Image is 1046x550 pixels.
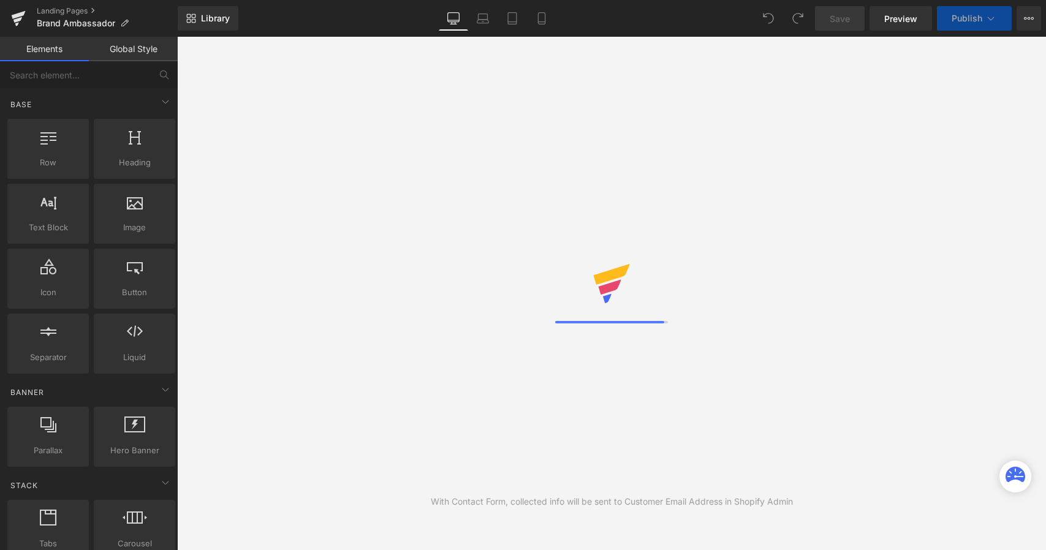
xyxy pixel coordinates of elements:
span: Preview [884,12,917,25]
a: Global Style [89,37,178,61]
a: Preview [870,6,932,31]
span: Save [830,12,850,25]
div: With Contact Form, collected info will be sent to Customer Email Address in Shopify Admin [431,495,793,508]
span: Row [11,156,85,169]
span: Library [201,13,230,24]
button: More [1017,6,1041,31]
span: Image [97,221,172,234]
a: Laptop [468,6,498,31]
a: New Library [178,6,238,31]
span: Stack [9,480,39,491]
span: Publish [952,13,982,23]
span: Parallax [11,444,85,457]
span: Icon [11,286,85,299]
button: Publish [937,6,1012,31]
span: Text Block [11,221,85,234]
span: Hero Banner [97,444,172,457]
button: Undo [756,6,781,31]
a: Desktop [439,6,468,31]
span: Tabs [11,537,85,550]
span: Separator [11,351,85,364]
span: Liquid [97,351,172,364]
a: Landing Pages [37,6,178,16]
span: Base [9,99,33,110]
span: Brand Ambassador [37,18,115,28]
a: Tablet [498,6,527,31]
span: Banner [9,386,45,398]
a: Mobile [527,6,556,31]
button: Redo [786,6,810,31]
span: Button [97,286,172,299]
span: Carousel [97,537,172,550]
span: Heading [97,156,172,169]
